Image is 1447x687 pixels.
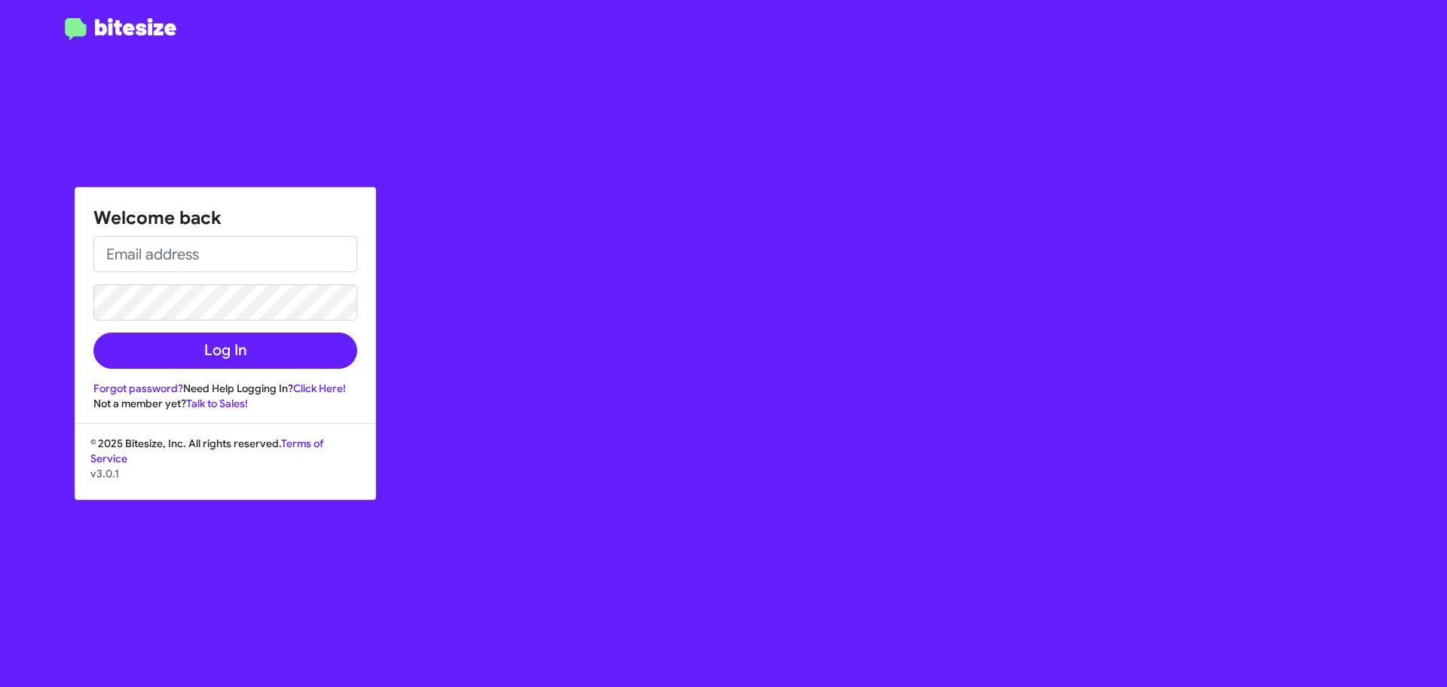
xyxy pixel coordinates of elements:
button: Log In [93,333,357,369]
a: Click Here! [293,382,346,395]
h1: Welcome back [93,206,357,230]
a: Talk to Sales! [186,397,248,410]
div: © 2025 Bitesize, Inc. All rights reserved. [75,436,375,499]
div: Not a member yet? [93,396,357,411]
a: Forgot password? [93,382,183,395]
div: Need Help Logging In? [93,381,357,396]
input: Email address [93,236,357,272]
p: v3.0.1 [90,466,360,481]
